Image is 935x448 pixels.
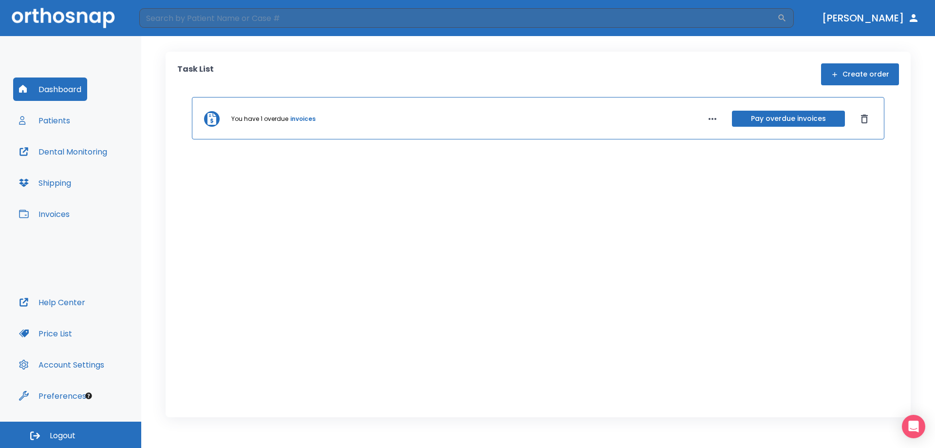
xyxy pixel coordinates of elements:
[13,140,113,163] button: Dental Monitoring
[13,202,75,226] button: Invoices
[13,291,91,314] button: Help Center
[821,63,899,85] button: Create order
[13,109,76,132] button: Patients
[857,111,872,127] button: Dismiss
[139,8,777,28] input: Search by Patient Name or Case #
[13,384,92,408] button: Preferences
[177,63,214,85] p: Task List
[231,115,288,123] p: You have 1 overdue
[818,9,923,27] button: [PERSON_NAME]
[902,415,925,438] div: Open Intercom Messenger
[732,111,845,127] button: Pay overdue invoices
[13,78,87,101] button: Dashboard
[290,115,316,123] a: invoices
[13,171,77,195] button: Shipping
[13,353,110,376] button: Account Settings
[84,391,93,400] div: Tooltip anchor
[12,8,115,28] img: Orthosnap
[13,322,78,345] button: Price List
[50,430,75,441] span: Logout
